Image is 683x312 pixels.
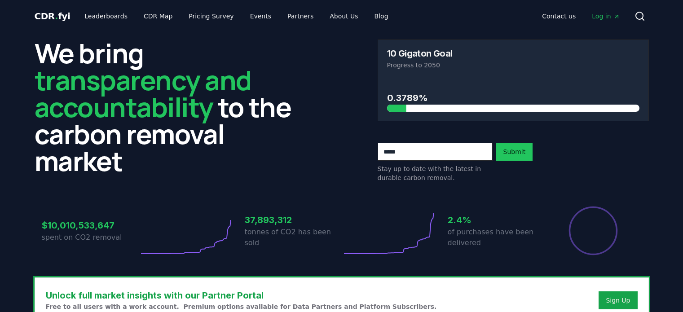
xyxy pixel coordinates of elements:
[448,213,545,227] h3: 2.4%
[496,143,533,161] button: Submit
[35,11,71,22] span: CDR fyi
[243,8,278,24] a: Events
[46,289,437,302] h3: Unlock full market insights with our Partner Portal
[387,91,639,105] h3: 0.3789%
[387,49,453,58] h3: 10 Gigaton Goal
[322,8,365,24] a: About Us
[280,8,321,24] a: Partners
[77,8,395,24] nav: Main
[35,10,71,22] a: CDR.fyi
[585,8,627,24] a: Log in
[535,8,627,24] nav: Main
[181,8,241,24] a: Pricing Survey
[378,164,493,182] p: Stay up to date with the latest in durable carbon removal.
[35,40,306,174] h2: We bring to the carbon removal market
[387,61,639,70] p: Progress to 2050
[245,213,342,227] h3: 37,893,312
[245,227,342,248] p: tonnes of CO2 has been sold
[35,62,251,125] span: transparency and accountability
[42,219,139,232] h3: $10,010,533,647
[137,8,180,24] a: CDR Map
[592,12,620,21] span: Log in
[448,227,545,248] p: of purchases have been delivered
[46,302,437,311] p: Free to all users with a work account. Premium options available for Data Partners and Platform S...
[77,8,135,24] a: Leaderboards
[568,206,618,256] div: Percentage of sales delivered
[535,8,583,24] a: Contact us
[367,8,396,24] a: Blog
[55,11,58,22] span: .
[606,296,630,305] a: Sign Up
[599,291,637,309] button: Sign Up
[42,232,139,243] p: spent on CO2 removal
